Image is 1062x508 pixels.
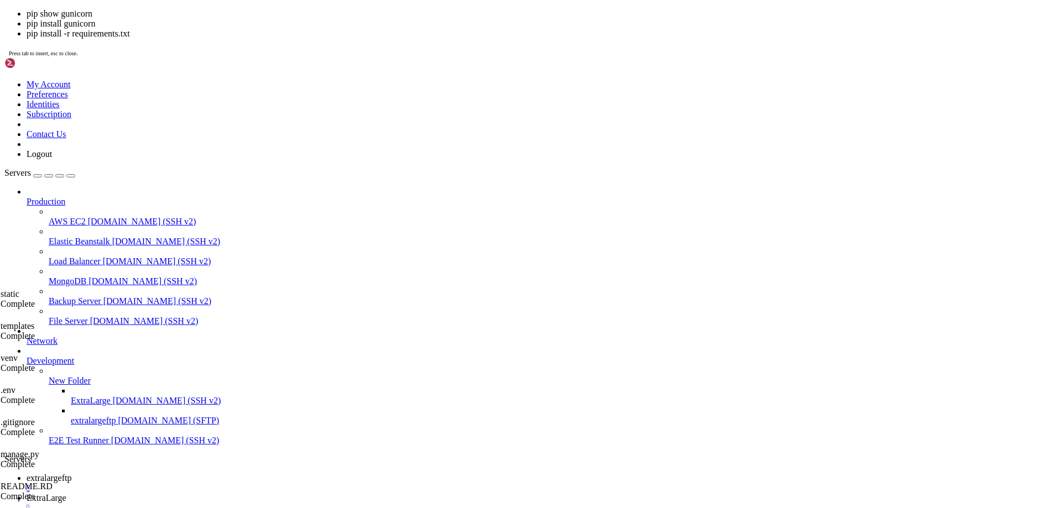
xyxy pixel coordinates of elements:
[1,385,15,395] span: .env
[1,417,35,427] span: .gitignore
[1,289,19,298] span: static
[1,449,39,459] span: manage.py
[1,459,103,469] div: Complete
[1,395,103,405] div: Complete
[1,353,18,363] span: venv
[1,481,53,491] span: README.RD
[1,491,103,501] div: Complete
[1,331,103,341] div: Complete
[1,299,103,309] div: Complete
[1,363,103,373] div: Complete
[1,427,103,437] div: Complete
[1,321,34,331] span: templates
